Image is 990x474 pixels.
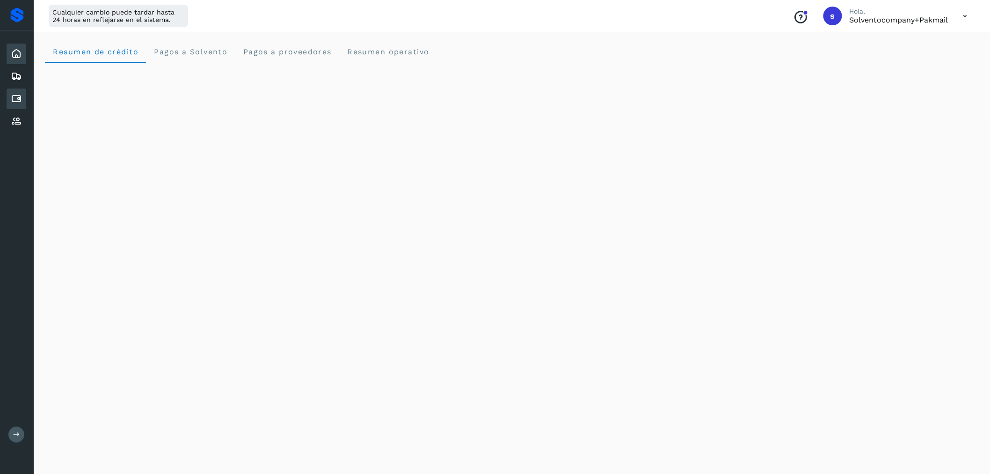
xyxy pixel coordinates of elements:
[7,66,26,87] div: Embarques
[153,47,227,56] span: Pagos a Solvento
[7,89,26,109] div: Cuentas por pagar
[347,47,429,56] span: Resumen operativo
[52,47,138,56] span: Resumen de crédito
[7,111,26,132] div: Proveedores
[49,5,188,27] div: Cualquier cambio puede tardar hasta 24 horas en reflejarse en el sistema.
[7,44,26,64] div: Inicio
[242,47,332,56] span: Pagos a proveedores
[850,7,948,15] p: Hola,
[850,15,948,24] p: solventocompany+pakmail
